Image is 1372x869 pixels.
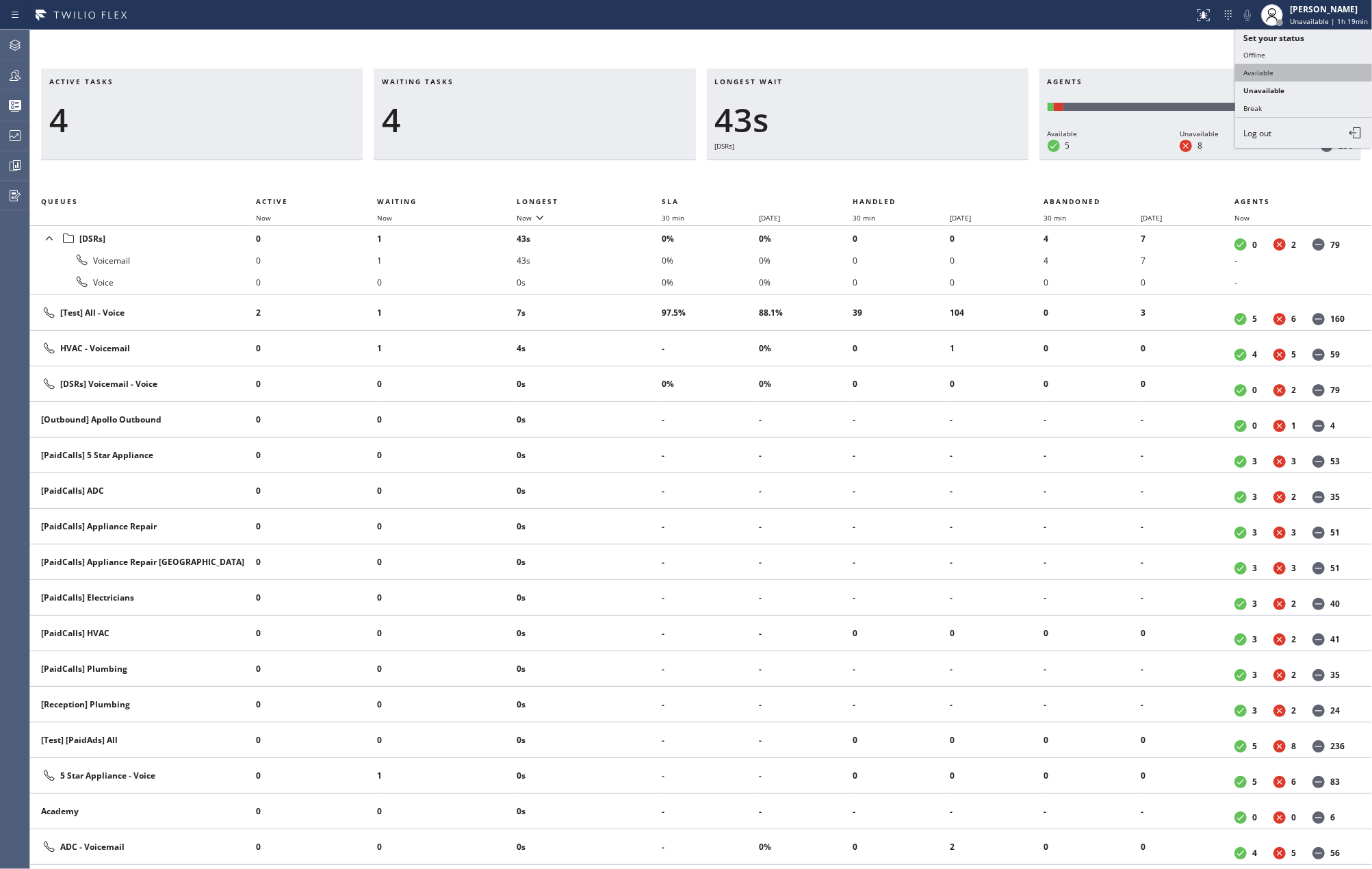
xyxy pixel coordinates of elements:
li: 0 [853,227,950,249]
li: - [1141,658,1234,680]
dd: 51 [1330,527,1340,538]
dd: 3 [1252,633,1257,645]
li: 0 [853,249,950,271]
span: Waiting tasks [382,77,454,86]
li: 43s [517,227,662,249]
dt: Offline [1312,740,1325,753]
li: 0 [1044,338,1141,360]
li: 0 [1141,765,1234,787]
dt: Offline [1312,598,1325,610]
span: Queues [41,197,78,206]
dt: Unavailable [1273,349,1286,361]
li: - [759,444,853,466]
li: - [759,551,853,573]
li: 0 [853,338,950,360]
dt: Unavailable [1273,776,1286,788]
span: Now [377,213,392,223]
dt: Offline [1312,455,1325,468]
li: 0% [662,249,759,271]
span: Handled [853,197,896,206]
li: 0 [853,622,950,644]
li: 0s [517,551,662,573]
li: 0% [662,373,759,395]
li: 0 [1141,271,1234,293]
li: 0 [256,373,377,395]
dt: Unavailable [1273,740,1286,753]
dd: 2 [1291,705,1296,716]
li: - [1044,516,1141,538]
dt: Available [1234,313,1247,325]
li: - [1044,694,1141,716]
div: [PERSON_NAME] [1290,3,1368,15]
dd: 53 [1330,455,1340,467]
li: 4 [1044,227,1141,249]
dd: 0 [1252,384,1257,396]
li: 104 [950,302,1044,324]
li: 39 [853,302,950,324]
li: - [950,551,1044,573]
dd: 79 [1330,239,1340,251]
li: 0s [517,271,662,293]
li: 0% [759,249,853,271]
dd: 4 [1252,349,1257,360]
div: HVAC - Voicemail [41,340,245,357]
li: 0 [377,658,517,680]
li: 0 [853,271,950,293]
li: 4 [1044,249,1141,271]
span: 30 min [662,213,684,223]
dd: 8 [1291,740,1296,752]
span: [DATE] [759,213,780,223]
li: - [1141,444,1234,466]
li: 0s [517,444,662,466]
li: - [662,444,759,466]
li: 0 [1141,729,1234,751]
dd: 2 [1291,384,1296,396]
dt: Unavailable [1273,633,1286,646]
dd: 3 [1252,598,1257,609]
li: 0 [950,249,1044,271]
div: [PaidCalls] Plumbing [41,663,245,675]
li: 0 [377,516,517,538]
li: 88.1% [759,302,853,324]
dt: Available [1234,384,1247,396]
span: Longest [517,197,558,206]
dd: 5 [1291,349,1296,360]
dd: 2 [1291,669,1296,681]
li: 0 [950,271,1044,293]
li: - [1141,409,1234,431]
div: [DSRs] [41,229,245,248]
li: - [853,480,950,502]
li: 0 [256,338,377,360]
dd: 3 [1291,527,1296,538]
span: 30 min [1044,213,1066,223]
li: - [1044,480,1141,502]
dt: Unavailable [1273,384,1286,396]
li: 0 [256,587,377,609]
li: - [662,551,759,573]
li: 1 [950,338,1044,360]
dt: Offline [1312,349,1325,361]
li: 0 [256,249,377,271]
li: 0 [256,227,377,249]
div: Unavailable [1180,127,1219,140]
li: - [662,338,759,360]
div: 43s [715,100,1020,140]
dd: 41 [1330,633,1340,645]
li: 0 [1141,338,1234,360]
li: - [662,480,759,502]
li: 0 [950,765,1044,787]
li: - [1044,551,1141,573]
li: 0 [256,516,377,538]
li: 2 [256,302,377,324]
li: 4s [517,338,662,360]
dt: Available [1234,349,1247,361]
li: 0 [1044,729,1141,751]
dd: 2 [1291,239,1296,251]
dt: Offline [1312,238,1325,251]
li: 0 [950,622,1044,644]
dt: Offline [1312,491,1325,503]
dd: 5 [1065,140,1070,151]
dd: 0 [1252,239,1257,251]
li: 0% [759,271,853,293]
dd: 236 [1330,740,1345,752]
